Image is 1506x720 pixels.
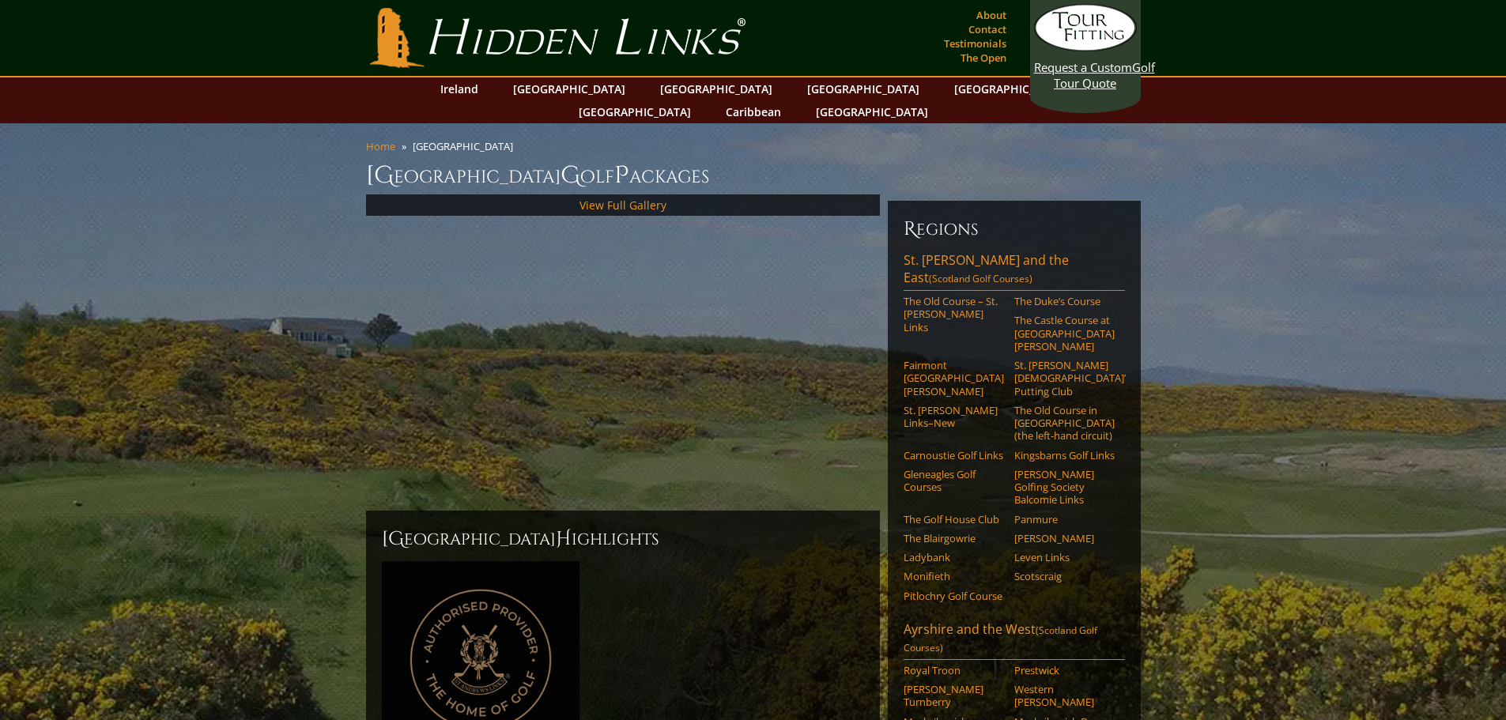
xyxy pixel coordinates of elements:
li: [GEOGRAPHIC_DATA] [413,139,519,153]
span: G [561,160,580,191]
a: About [972,4,1010,26]
a: Testimonials [940,32,1010,55]
a: St. [PERSON_NAME] and the East(Scotland Golf Courses) [904,251,1125,291]
a: The Castle Course at [GEOGRAPHIC_DATA][PERSON_NAME] [1014,314,1115,352]
a: Contact [964,18,1010,40]
a: [GEOGRAPHIC_DATA] [808,100,936,123]
a: Request a CustomGolf Tour Quote [1034,4,1137,91]
a: Carnoustie Golf Links [904,449,1004,462]
a: Home [366,139,395,153]
h6: Regions [904,217,1125,242]
a: Monifieth [904,570,1004,582]
a: Prestwick [1014,664,1115,677]
span: H [556,526,572,552]
span: (Scotland Golf Courses) [904,624,1097,654]
a: Fairmont [GEOGRAPHIC_DATA][PERSON_NAME] [904,359,1004,398]
a: [PERSON_NAME] [1014,532,1115,545]
a: Royal Troon [904,664,1004,677]
a: Pitlochry Golf Course [904,590,1004,602]
a: [GEOGRAPHIC_DATA] [571,100,699,123]
span: Request a Custom [1034,59,1132,75]
a: Gleneagles Golf Courses [904,468,1004,494]
a: Ladybank [904,551,1004,564]
a: [PERSON_NAME] Golfing Society Balcomie Links [1014,468,1115,507]
a: [GEOGRAPHIC_DATA] [652,77,780,100]
span: (Scotland Golf Courses) [929,272,1032,285]
a: Panmure [1014,513,1115,526]
span: P [614,160,629,191]
a: [GEOGRAPHIC_DATA] [946,77,1074,100]
h1: [GEOGRAPHIC_DATA] olf ackages [366,160,1141,191]
a: St. [PERSON_NAME] [DEMOGRAPHIC_DATA]’ Putting Club [1014,359,1115,398]
a: Ayrshire and the West(Scotland Golf Courses) [904,620,1125,660]
a: The Open [957,47,1010,69]
a: Kingsbarns Golf Links [1014,449,1115,462]
a: View Full Gallery [579,198,666,213]
a: The Golf House Club [904,513,1004,526]
a: [GEOGRAPHIC_DATA] [799,77,927,100]
a: Scotscraig [1014,570,1115,582]
a: Western [PERSON_NAME] [1014,683,1115,709]
a: Caribbean [718,100,789,123]
a: The Old Course – St. [PERSON_NAME] Links [904,295,1004,334]
a: St. [PERSON_NAME] Links–New [904,404,1004,430]
a: The Duke’s Course [1014,295,1115,307]
a: Ireland [432,77,486,100]
a: The Old Course in [GEOGRAPHIC_DATA] (the left-hand circuit) [1014,404,1115,443]
a: [GEOGRAPHIC_DATA] [505,77,633,100]
a: Leven Links [1014,551,1115,564]
h2: [GEOGRAPHIC_DATA] ighlights [382,526,864,552]
a: The Blairgowrie [904,532,1004,545]
a: [PERSON_NAME] Turnberry [904,683,1004,709]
